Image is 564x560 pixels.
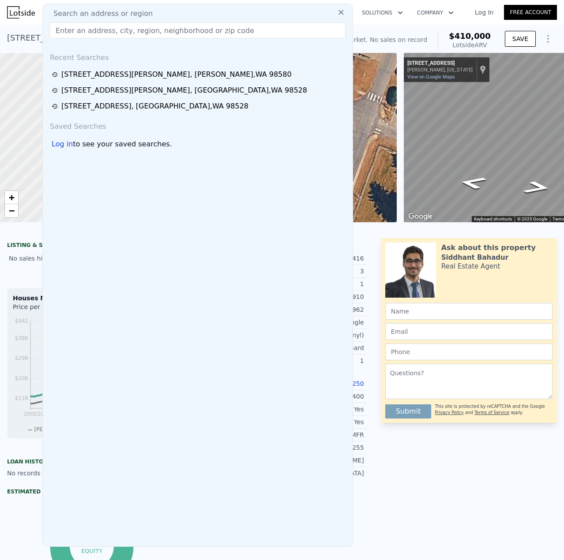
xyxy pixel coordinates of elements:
tspan: equity [81,547,102,554]
a: Log In [464,8,504,17]
a: Show location on map [480,65,486,75]
div: LISTING & SALE HISTORY [7,242,176,250]
span: − [9,205,15,216]
img: Lotside [7,6,35,19]
div: This site is protected by reCAPTCHA and the Google and apply. [435,401,553,418]
path: Go West, 3rd St [512,178,563,197]
div: No records available. [7,469,176,478]
tspan: $296 [15,355,28,361]
div: Houses Median Sale [13,294,170,302]
div: Log in [52,139,73,149]
a: [STREET_ADDRESS], [GEOGRAPHIC_DATA],WA 98528 [52,101,346,112]
span: Search an address or region [46,8,153,19]
div: Yes [282,405,364,414]
div: Price per Square Foot [13,302,92,317]
div: Off Market. No sales on record [334,35,427,44]
input: Name [385,303,553,320]
a: Zoom out [5,204,18,217]
a: Privacy Policy [435,410,463,415]
div: [PERSON_NAME], [US_STATE] [407,67,473,73]
span: [PERSON_NAME] Co. [34,426,88,433]
div: Recent Searches [46,45,349,67]
button: SAVE [505,31,536,47]
a: Open this area in Google Maps (opens a new window) [406,211,435,222]
button: Keyboard shortcuts [474,216,512,222]
div: 1,416 [282,254,364,263]
div: [STREET_ADDRESS][PERSON_NAME] , [PERSON_NAME] , WA 98580 [7,32,269,44]
a: Zoom in [5,191,18,204]
input: Phone [385,343,553,360]
span: © 2025 Google [517,217,547,221]
div: Real Estate Agent [441,262,500,271]
div: Estimated Equity [7,488,176,495]
input: Enter an address, city, region, neighborhood or zip code [50,22,346,38]
tspan: $116 [15,395,28,401]
tspan: 2000 [24,411,38,417]
div: Loan history from public records [7,458,176,465]
span: to see your saved searches. [73,139,172,149]
tspan: $462 [15,318,28,324]
button: Submit [385,404,432,418]
input: Email [385,323,553,340]
div: [STREET_ADDRESS] , [GEOGRAPHIC_DATA] , WA 98528 [61,101,248,112]
button: Show Options [539,30,557,48]
img: Google [406,211,435,222]
div: Ask about this property [441,243,536,253]
button: Solutions [355,5,410,21]
div: Lotside ARV [449,41,491,49]
a: [STREET_ADDRESS][PERSON_NAME], [GEOGRAPHIC_DATA],WA 98528 [52,85,346,96]
div: [STREET_ADDRESS][PERSON_NAME] , [PERSON_NAME] , WA 98580 [61,69,292,80]
a: View on Google Maps [407,74,455,80]
a: [STREET_ADDRESS][PERSON_NAME], [PERSON_NAME],WA 98580 [52,69,346,80]
path: Go East, 3rd St [447,173,498,193]
div: [STREET_ADDRESS] [407,60,473,67]
a: Terms of Service [474,410,509,415]
a: Free Account [504,5,557,20]
div: Saved Searches [46,114,349,135]
div: MFR [282,430,364,439]
div: No sales history record for this property. [7,250,176,266]
tspan: $386 [15,335,28,341]
span: $410,000 [449,31,491,41]
div: [STREET_ADDRESS][PERSON_NAME] , [GEOGRAPHIC_DATA] , WA 98528 [61,85,307,96]
button: Company [410,5,461,21]
tspan: $206 [15,375,28,381]
div: Yes [282,418,364,426]
span: + [9,192,15,203]
tspan: 2002 [38,411,51,417]
div: Siddhant Bahadur [441,253,508,262]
